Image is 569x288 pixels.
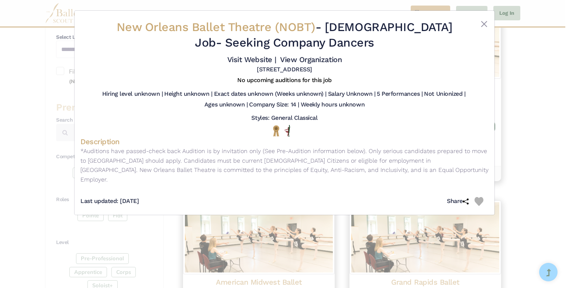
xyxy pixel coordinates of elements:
a: Visit Website | [227,55,276,64]
h5: Share [447,197,475,205]
h5: Last updated: [DATE] [80,197,139,205]
h5: Hiring level unknown | [102,90,163,98]
h5: [STREET_ADDRESS] [257,66,312,74]
h5: Exact dates unknown (Weeks unknown) | [214,90,327,98]
h5: Company Size: 14 | [249,101,299,109]
h5: Weekly hours unknown [301,101,365,109]
h5: Ages unknown | [204,101,248,109]
h5: Salary Unknown | [328,90,375,98]
h5: Height unknown | [164,90,212,98]
h2: - - Seeking Company Dancers [114,20,455,50]
img: Heart [475,197,483,206]
h5: Not Unionized | [424,90,465,98]
h4: Description [80,137,489,146]
img: National [272,125,281,136]
button: Close [480,20,489,28]
h5: Styles: General Classical [251,114,317,122]
span: [DEMOGRAPHIC_DATA] Job [195,20,452,50]
span: New Orleans Ballet Theatre (NOBT) [117,20,315,34]
h5: 5 Performances | [377,90,423,98]
img: All [284,125,290,137]
a: View Organization [280,55,342,64]
p: *Auditions have passed-check back Audition is by invitation only (See Pre-Audition information be... [80,146,489,184]
h5: No upcoming auditions for this job [237,77,332,84]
